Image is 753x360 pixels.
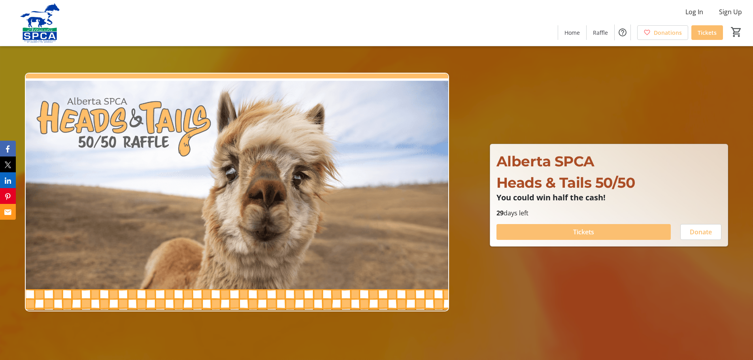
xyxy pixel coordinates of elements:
button: Cart [729,25,744,39]
a: Donations [637,25,688,40]
span: Raffle [593,28,608,37]
span: Alberta SPCA [496,153,594,170]
span: Tickets [698,28,717,37]
img: Campaign CTA Media Photo [25,73,449,311]
button: Help [615,25,630,40]
span: Log In [685,7,703,17]
button: Sign Up [713,6,748,18]
span: Home [564,28,580,37]
span: Tickets [573,227,594,237]
a: Raffle [587,25,614,40]
span: Donate [690,227,712,237]
span: Donations [654,28,682,37]
p: You could win half the cash! [496,193,721,202]
p: days left [496,208,721,218]
span: Sign Up [719,7,742,17]
img: Alberta SPCA's Logo [5,3,75,43]
a: Home [558,25,586,40]
button: Donate [680,224,721,240]
button: Log In [679,6,710,18]
button: Tickets [496,224,671,240]
span: 29 [496,209,504,217]
span: Heads & Tails 50/50 [496,174,635,191]
a: Tickets [691,25,723,40]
